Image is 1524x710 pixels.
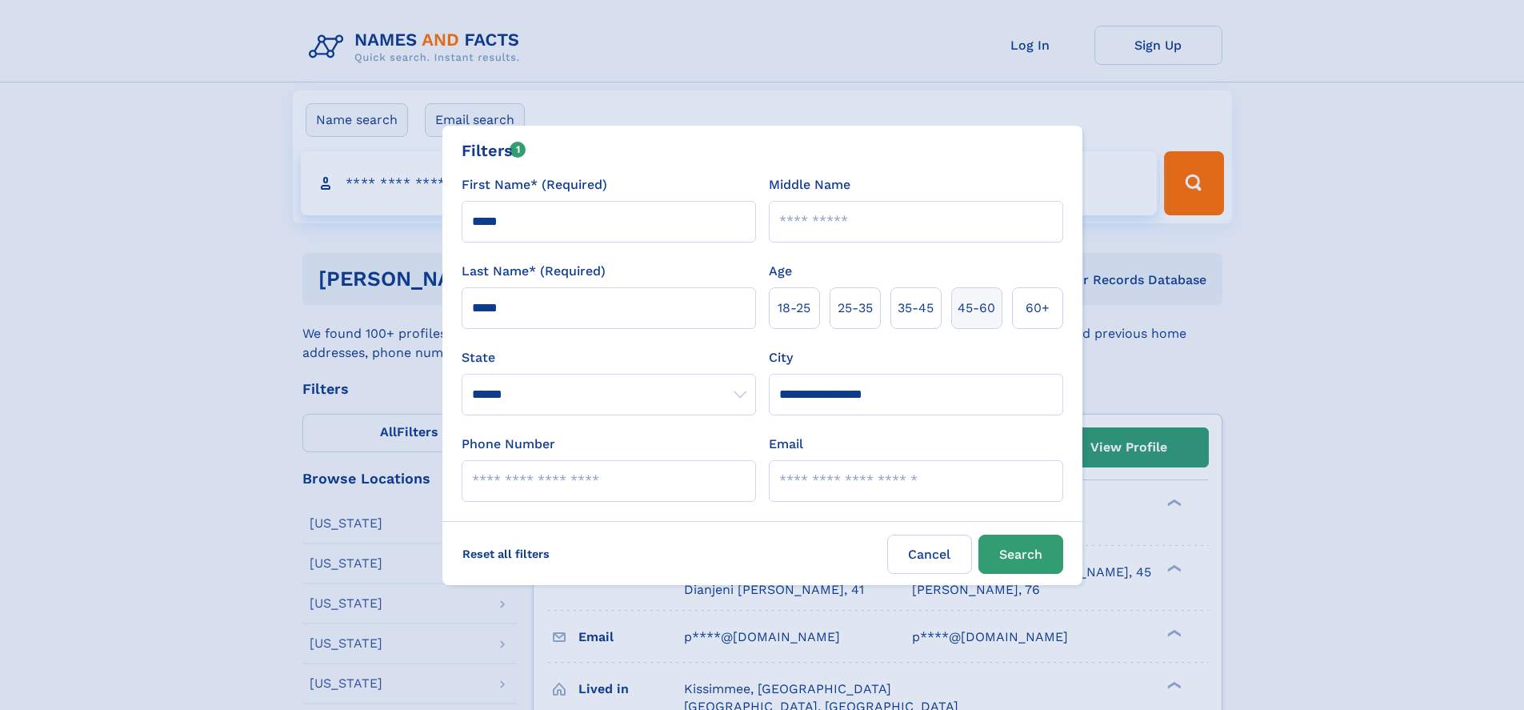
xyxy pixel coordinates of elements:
label: Email [769,435,803,454]
span: 45‑60 [958,299,995,318]
span: 60+ [1026,299,1050,318]
label: First Name* (Required) [462,175,607,195]
label: Phone Number [462,435,555,454]
button: Search [978,535,1063,574]
span: 35‑45 [898,299,934,318]
label: Middle Name [769,175,850,195]
label: Last Name* (Required) [462,262,606,281]
label: State [462,348,756,367]
label: Age [769,262,792,281]
span: 25‑35 [838,299,873,318]
label: Cancel [887,535,972,574]
label: City [769,348,793,367]
label: Reset all filters [452,535,560,573]
div: Filters [462,138,526,162]
span: 18‑25 [778,299,810,318]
